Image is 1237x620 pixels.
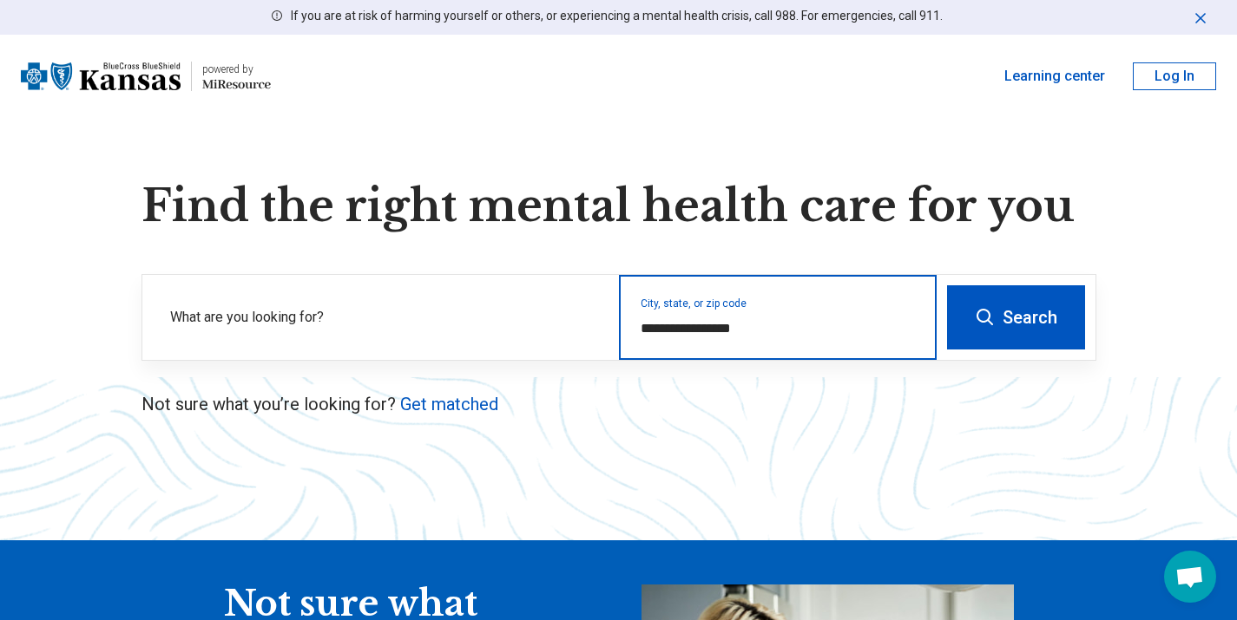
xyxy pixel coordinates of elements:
[141,392,1096,416] p: Not sure what you’re looking for?
[1133,62,1216,90] button: Log In
[202,62,271,77] div: powered by
[291,7,943,25] p: If you are at risk of harming yourself or others, or experiencing a mental health crisis, call 98...
[141,180,1096,232] h1: Find the right mental health care for you
[947,285,1085,349] button: Search
[1004,66,1105,87] a: Learning center
[1164,551,1216,603] div: Open chat
[1192,7,1209,28] button: Dismiss
[21,55,271,97] a: Blue Cross Blue Shield Kansaspowered by
[21,55,181,97] img: Blue Cross Blue Shield Kansas
[400,394,498,414] a: Get matched
[170,307,598,328] label: What are you looking for?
